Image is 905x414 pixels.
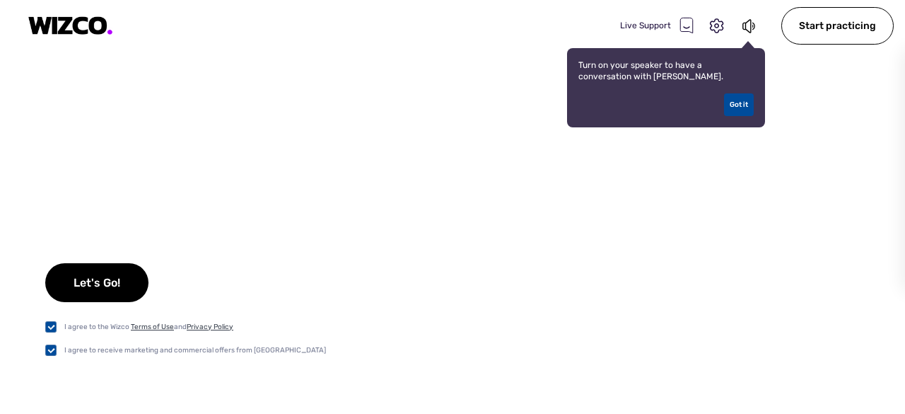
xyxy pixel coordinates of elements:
a: Privacy Policy [187,323,233,331]
div: I agree to the Wizco and [64,321,233,333]
div: Live Support [620,17,694,34]
div: Let's Go! [45,263,148,302]
div: Start practicing [781,7,894,45]
div: I agree to receive marketing and commercial offers from [GEOGRAPHIC_DATA] [64,345,326,356]
div: Turn on your speaker to have a conversation with [PERSON_NAME]. [567,48,765,127]
img: logo [28,16,113,35]
a: Terms of Use [131,323,174,331]
div: Got it [724,93,754,116]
